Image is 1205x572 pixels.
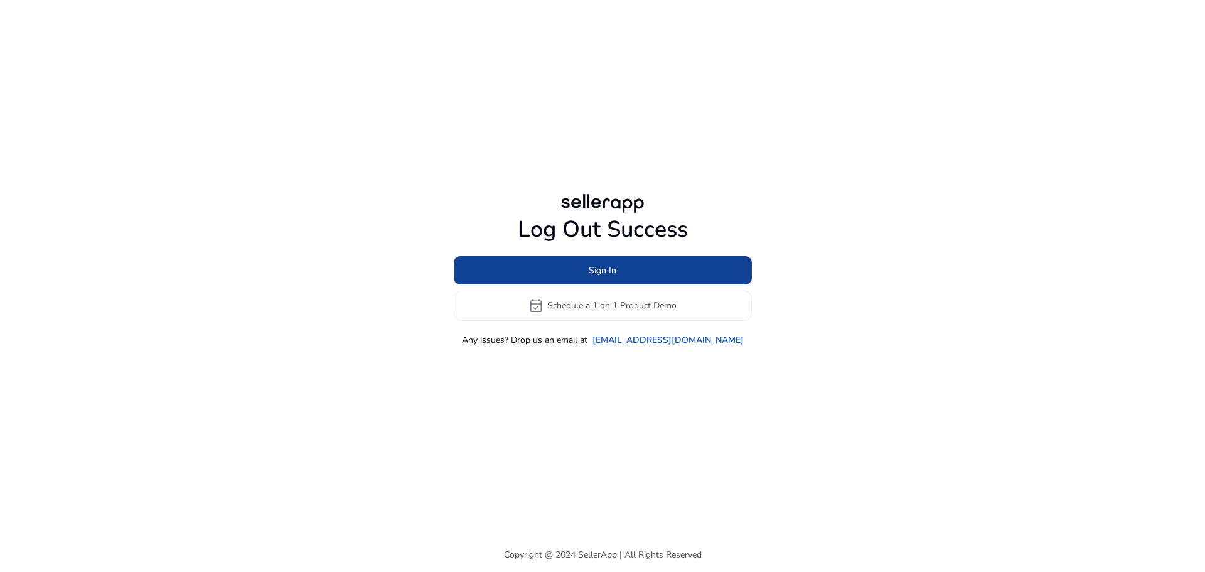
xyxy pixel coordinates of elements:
p: Any issues? Drop us an email at [462,333,587,347]
span: Sign In [589,264,616,277]
a: [EMAIL_ADDRESS][DOMAIN_NAME] [592,333,744,347]
h1: Log Out Success [454,216,752,243]
button: Sign In [454,256,752,284]
span: event_available [528,298,544,313]
button: event_availableSchedule a 1 on 1 Product Demo [454,291,752,321]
